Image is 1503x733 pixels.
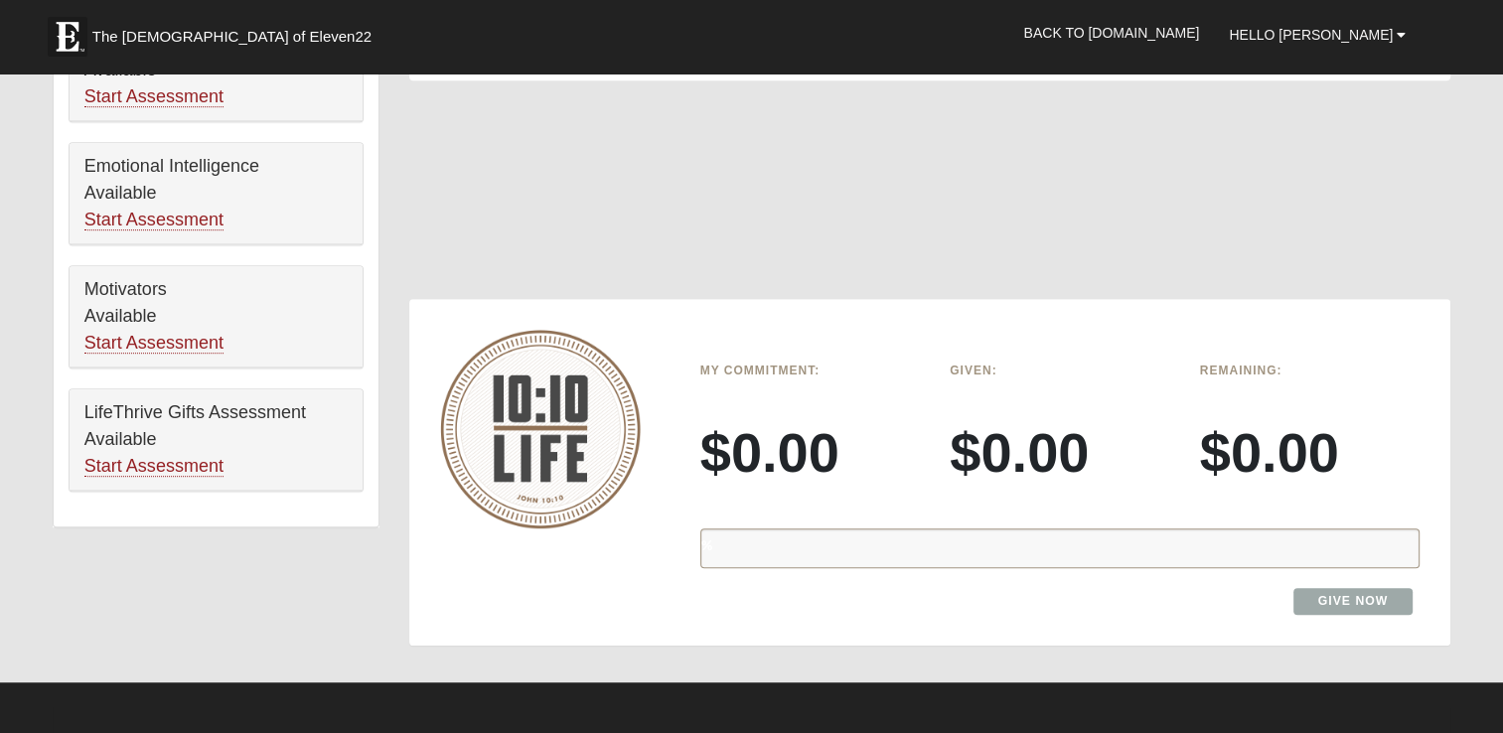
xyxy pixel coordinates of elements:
[84,456,224,477] a: Start Assessment
[950,364,1170,377] h6: Given:
[84,333,224,354] a: Start Assessment
[700,419,921,486] h3: $0.00
[1200,364,1421,377] h6: Remaining:
[70,143,363,244] div: Emotional Intelligence Available
[38,7,435,57] a: The [DEMOGRAPHIC_DATA] of Eleven22
[1293,588,1414,615] a: Give Now
[70,389,363,491] div: LifeThrive Gifts Assessment Available
[700,364,921,377] h6: My Commitment:
[1214,10,1421,60] a: Hello [PERSON_NAME]
[1229,27,1393,43] span: Hello [PERSON_NAME]
[48,17,87,57] img: Eleven22 logo
[1008,8,1214,58] a: Back to [DOMAIN_NAME]
[92,27,372,47] span: The [DEMOGRAPHIC_DATA] of Eleven22
[70,266,363,367] div: Motivators Available
[440,330,641,529] img: 10-10-Life-logo-round-no-scripture.png
[950,419,1170,486] h3: $0.00
[84,210,224,230] a: Start Assessment
[84,86,224,107] a: Start Assessment
[1200,419,1421,486] h3: $0.00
